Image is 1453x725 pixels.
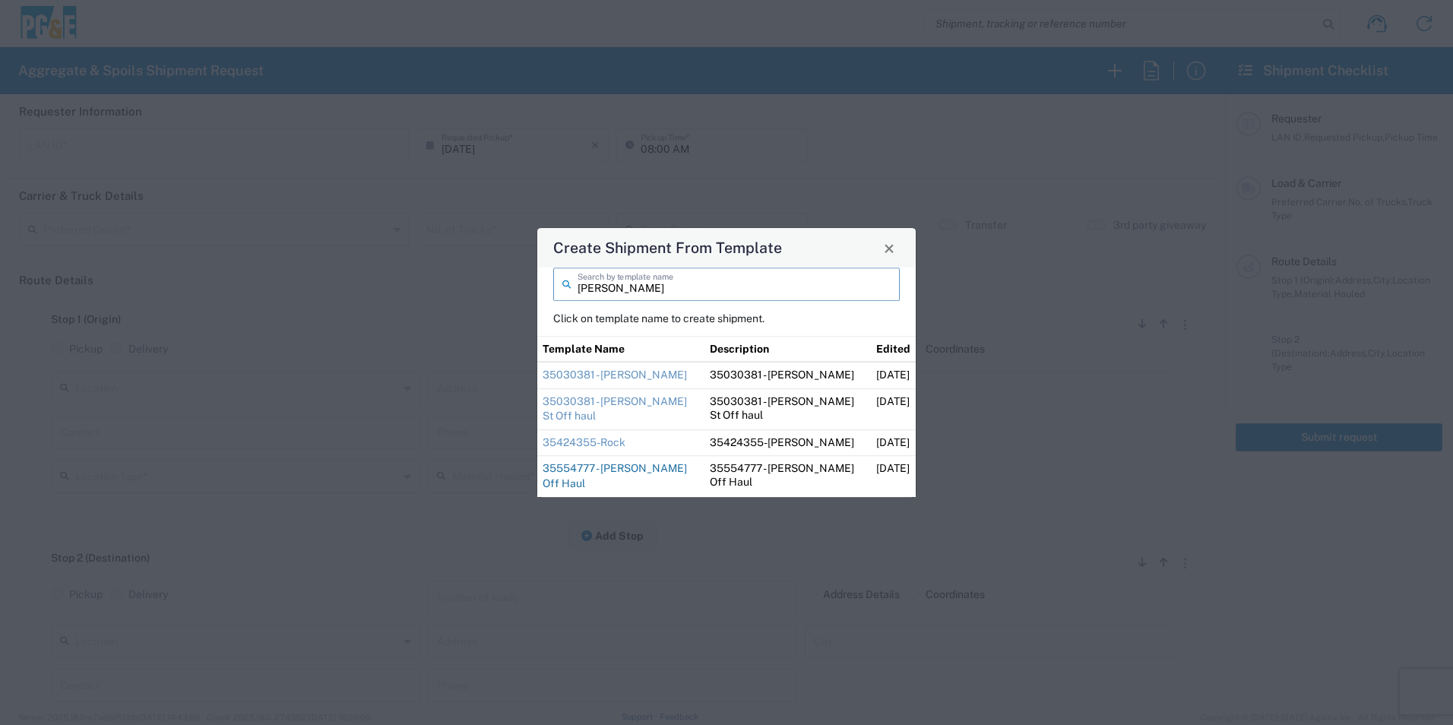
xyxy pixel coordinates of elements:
[543,369,687,381] a: 35030381 - [PERSON_NAME]
[543,395,687,423] a: 35030381 - [PERSON_NAME] St Off haul
[704,388,872,429] td: 35030381 - [PERSON_NAME] St Off haul
[871,456,916,497] td: [DATE]
[871,388,916,429] td: [DATE]
[543,463,687,490] a: 35554777 - [PERSON_NAME] Off Haul
[704,456,872,497] td: 35554777 - [PERSON_NAME] Off Haul
[537,336,916,497] table: Shipment templates
[871,362,916,388] td: [DATE]
[543,436,625,448] a: 35424355-Rock
[537,337,704,362] th: Template Name
[878,237,900,258] button: Close
[871,430,916,457] td: [DATE]
[553,237,782,259] h4: Create Shipment From Template
[704,337,872,362] th: Description
[704,430,872,457] td: 35424355-[PERSON_NAME]
[553,312,900,325] p: Click on template name to create shipment.
[871,337,916,362] th: Edited
[704,362,872,388] td: 35030381 - [PERSON_NAME]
